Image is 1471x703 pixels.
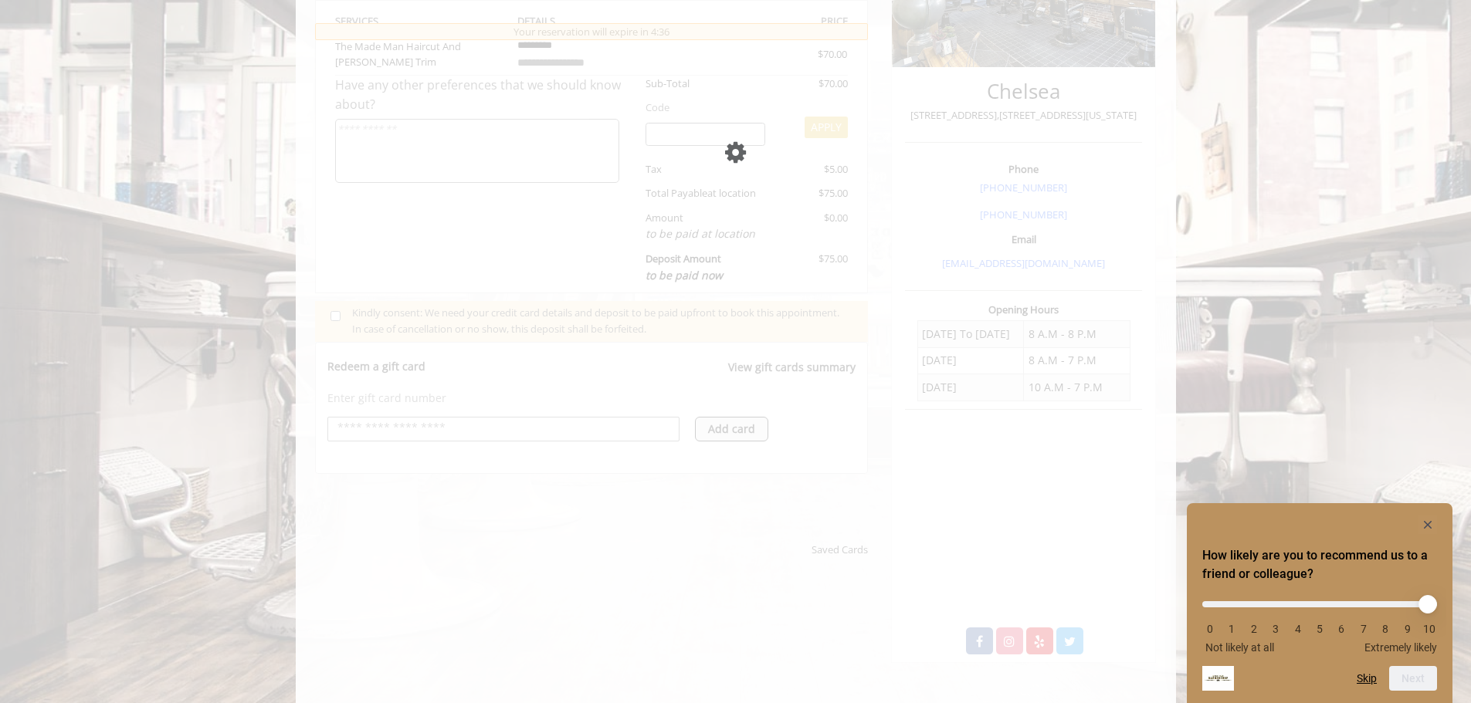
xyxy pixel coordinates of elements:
button: Skip [1357,672,1377,684]
span: Not likely at all [1205,641,1274,654]
li: 3 [1268,623,1283,635]
h2: How likely are you to recommend us to a friend or colleague? Select an option from 0 to 10, with ... [1202,546,1437,583]
button: Next question [1389,666,1437,691]
li: 7 [1356,623,1371,635]
li: 0 [1202,623,1218,635]
li: 9 [1400,623,1415,635]
li: 10 [1422,623,1437,635]
li: 6 [1334,623,1349,635]
div: How likely are you to recommend us to a friend or colleague? Select an option from 0 to 10, with ... [1202,515,1437,691]
li: 2 [1246,623,1262,635]
li: 8 [1378,623,1393,635]
button: Hide survey [1418,515,1437,534]
li: 4 [1290,623,1306,635]
li: 5 [1312,623,1327,635]
span: Extremely likely [1364,641,1437,654]
li: 1 [1224,623,1239,635]
div: How likely are you to recommend us to a friend or colleague? Select an option from 0 to 10, with ... [1202,590,1437,654]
